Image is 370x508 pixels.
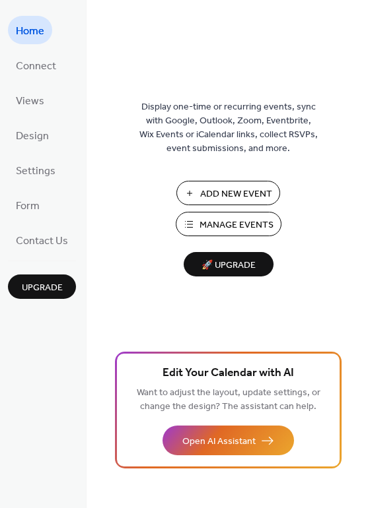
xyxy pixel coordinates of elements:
[16,56,56,77] span: Connect
[139,100,318,156] span: Display one-time or recurring events, sync with Google, Outlook, Zoom, Eventbrite, Wix Events or ...
[8,121,57,149] a: Design
[137,384,320,416] span: Want to adjust the layout, update settings, or change the design? The assistant can help.
[184,252,274,276] button: 🚀 Upgrade
[163,364,294,383] span: Edit Your Calendar with AI
[8,86,52,114] a: Views
[16,21,44,42] span: Home
[16,91,44,111] span: Views
[16,126,49,146] span: Design
[8,274,76,299] button: Upgrade
[163,426,294,455] button: Open AI Assistant
[8,156,63,184] a: Settings
[8,191,48,219] a: Form
[16,161,55,181] span: Settings
[200,218,274,232] span: Manage Events
[176,212,281,236] button: Manage Events
[22,281,63,295] span: Upgrade
[192,257,266,274] span: 🚀 Upgrade
[8,226,76,254] a: Contact Us
[16,231,68,251] span: Contact Us
[182,435,256,449] span: Open AI Assistant
[8,16,52,44] a: Home
[8,51,64,79] a: Connect
[176,181,280,205] button: Add New Event
[200,187,272,201] span: Add New Event
[16,196,40,216] span: Form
